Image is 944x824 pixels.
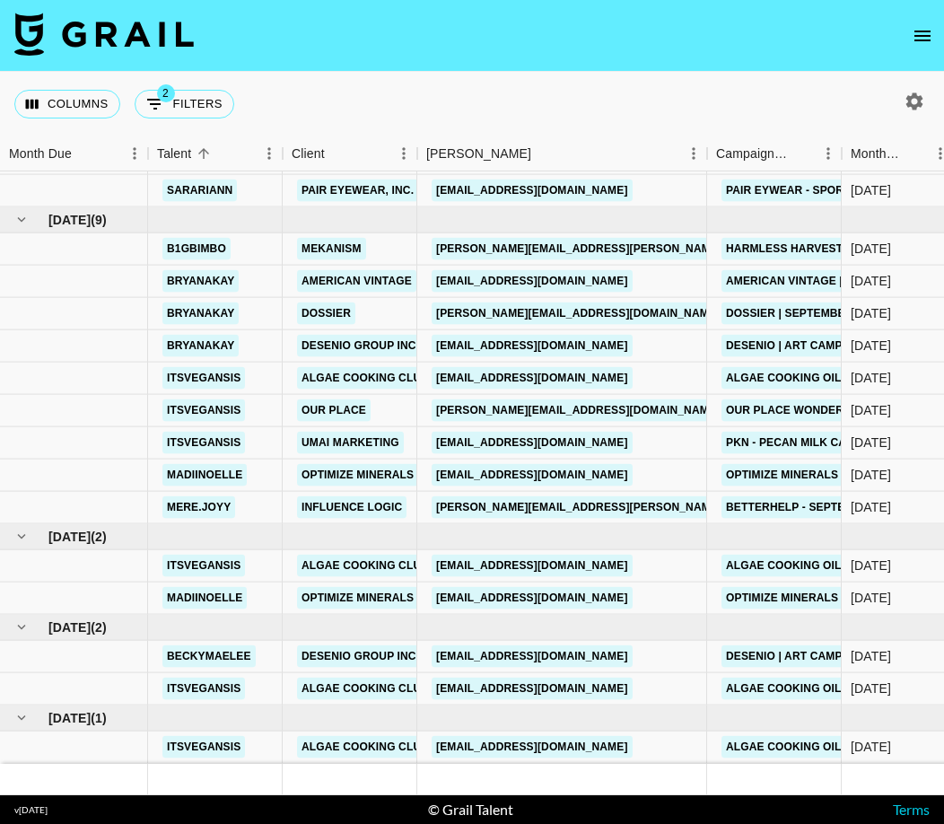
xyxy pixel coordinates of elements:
span: [DATE] [48,528,91,546]
a: [EMAIL_ADDRESS][DOMAIN_NAME] [432,678,633,700]
a: American Vintage [297,270,416,293]
a: itsvegansis [162,736,245,758]
a: Mekanism [297,238,366,260]
div: Booker [417,136,707,171]
div: Sep '25 [851,304,891,322]
a: sarariann [162,180,237,202]
a: [EMAIL_ADDRESS][DOMAIN_NAME] [432,736,633,758]
span: ( 9 ) [91,211,107,229]
div: Dec '25 [851,738,891,756]
div: Oct '25 [851,557,891,574]
img: Grail Talent [14,13,194,56]
a: Dossier | September [721,302,858,325]
a: Pair Eyewear, Inc. [297,180,418,202]
button: Menu [390,140,417,167]
a: Our Place Wonder Oven [721,399,882,422]
button: hide children [9,524,34,549]
a: Optimize Minerals | September [721,587,921,609]
div: Sep '25 [851,401,891,419]
a: [EMAIL_ADDRESS][DOMAIN_NAME] [432,270,633,293]
a: Optimize Minerals [297,464,418,487]
a: Desenio Group Inc. [297,645,424,668]
div: © Grail Talent [428,801,513,819]
a: itsvegansis [162,432,245,454]
div: v [DATE] [14,804,48,816]
button: Sort [191,141,216,166]
a: [PERSON_NAME][EMAIL_ADDRESS][DOMAIN_NAME] [432,302,724,325]
div: Month Due [851,136,902,171]
div: Campaign (Type) [716,136,790,171]
a: Influence Logic [297,496,406,519]
a: itsvegansis [162,399,245,422]
a: [EMAIL_ADDRESS][DOMAIN_NAME] [432,432,633,454]
button: Menu [121,140,148,167]
div: Sep '25 [851,272,891,290]
a: madiinoelle [162,464,247,487]
a: [EMAIL_ADDRESS][DOMAIN_NAME] [432,587,633,609]
a: PKN - Pecan Milk Campaign [721,432,894,454]
div: Client [292,136,325,171]
div: Sep '25 [851,466,891,484]
a: [EMAIL_ADDRESS][DOMAIN_NAME] [432,555,633,577]
a: bryanakay [162,270,239,293]
a: Terms [893,801,930,818]
a: itsvegansis [162,678,245,700]
a: Optimize Minerals [297,587,418,609]
a: Desenio Group Inc. [297,335,424,357]
button: Select columns [14,90,120,118]
span: ( 2 ) [91,528,107,546]
a: b1gbimbo [162,238,231,260]
a: Desenio | Art Campaign [721,335,873,357]
a: [PERSON_NAME][EMAIL_ADDRESS][PERSON_NAME][DOMAIN_NAME] [432,238,817,260]
button: hide children [9,615,34,640]
div: Nov '25 [851,647,891,665]
a: Dossier [297,302,355,325]
a: Algae Cooking Club Inc [297,555,456,577]
span: 2 [157,84,175,102]
div: Nov '25 [851,679,891,697]
a: American Vintage | September [721,270,918,293]
a: mere.joyy [162,496,235,519]
a: [PERSON_NAME][EMAIL_ADDRESS][PERSON_NAME][DOMAIN_NAME] [432,496,817,519]
a: beckymaelee [162,645,256,668]
a: Algae Cooking Club Inc [297,678,456,700]
button: Sort [72,141,97,166]
div: Client [283,136,417,171]
div: Aug '25 [851,181,891,199]
span: ( 1 ) [91,709,107,727]
button: hide children [9,207,34,232]
a: Betterhelp - September [721,496,881,519]
span: ( 2 ) [91,618,107,636]
span: [DATE] [48,618,91,636]
a: itsvegansis [162,555,245,577]
a: Algae Cooking Club Inc [297,736,456,758]
button: Menu [256,140,283,167]
a: Umai Marketing [297,432,404,454]
a: itsvegansis [162,367,245,390]
a: [EMAIL_ADDRESS][DOMAIN_NAME] [432,180,633,202]
span: [DATE] [48,709,91,727]
a: bryanakay [162,302,239,325]
div: Month Due [9,136,72,171]
a: bryanakay [162,335,239,357]
span: [DATE] [48,211,91,229]
button: Sort [325,141,350,166]
div: Sep '25 [851,434,891,451]
button: Show filters [135,90,234,118]
button: open drawer [905,18,940,54]
a: madiinoelle [162,587,247,609]
button: Sort [790,141,815,166]
div: Sep '25 [851,337,891,355]
a: Desenio | Art Campaign [721,645,873,668]
a: [EMAIL_ADDRESS][DOMAIN_NAME] [432,464,633,487]
a: [EMAIL_ADDRESS][DOMAIN_NAME] [432,367,633,390]
div: Sep '25 [851,369,891,387]
button: Sort [531,141,556,166]
a: Our Place [297,399,371,422]
a: Algae Cooking Club Inc [297,367,456,390]
a: [EMAIL_ADDRESS][DOMAIN_NAME] [432,335,633,357]
div: Campaign (Type) [707,136,842,171]
button: hide children [9,706,34,731]
button: Menu [680,140,707,167]
button: Sort [902,141,927,166]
